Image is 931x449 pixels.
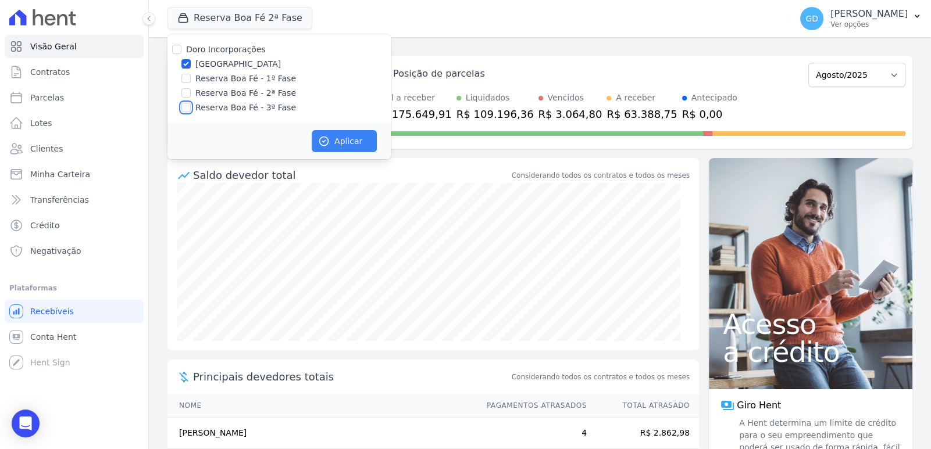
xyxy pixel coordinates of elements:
div: R$ 63.388,75 [607,106,677,122]
p: Ver opções [830,20,908,29]
td: R$ 2.862,98 [587,418,699,449]
span: GD [805,15,818,23]
td: [PERSON_NAME] [167,418,476,449]
span: Conta Hent [30,331,76,343]
a: Crédito [5,214,144,237]
span: a crédito [723,338,898,366]
span: Contratos [30,66,70,78]
div: Open Intercom Messenger [12,410,40,437]
span: Considerando todos os contratos e todos os meses [512,372,690,382]
span: Acesso [723,310,898,338]
p: [PERSON_NAME] [830,8,908,20]
span: Giro Hent [737,398,781,412]
span: Lotes [30,117,52,129]
span: Transferências [30,194,89,206]
a: Conta Hent [5,325,144,349]
label: Reserva Boa Fé - 3ª Fase [195,102,296,114]
div: Antecipado [691,92,737,104]
th: Pagamentos Atrasados [476,394,587,418]
div: R$ 0,00 [682,106,737,122]
div: Saldo devedor total [193,167,509,183]
div: Posição de parcelas [393,67,485,81]
span: Clientes [30,143,63,155]
a: Visão Geral [5,35,144,58]
span: Negativação [30,245,81,257]
th: Nome [167,394,476,418]
th: Total Atrasado [587,394,699,418]
a: Lotes [5,112,144,135]
a: Recebíveis [5,300,144,323]
a: Negativação [5,239,144,263]
div: Vencidos [548,92,584,104]
label: Reserva Boa Fé - 2ª Fase [195,87,296,99]
span: Crédito [30,220,60,231]
div: R$ 109.196,36 [456,106,534,122]
label: [GEOGRAPHIC_DATA] [195,58,281,70]
a: Minha Carteira [5,163,144,186]
div: Liquidados [466,92,510,104]
button: Aplicar [312,130,377,152]
label: Reserva Boa Fé - 1ª Fase [195,73,296,85]
div: R$ 3.064,80 [538,106,602,122]
div: Considerando todos os contratos e todos os meses [512,170,690,181]
span: Visão Geral [30,41,77,52]
div: A receber [616,92,655,104]
div: R$ 175.649,91 [374,106,452,122]
span: Recebíveis [30,306,74,317]
button: GD [PERSON_NAME] Ver opções [791,2,931,35]
td: 4 [476,418,587,449]
label: Doro Incorporações [186,45,266,54]
div: Total a receber [374,92,452,104]
a: Clientes [5,137,144,160]
span: Minha Carteira [30,168,90,180]
span: Parcelas [30,92,64,103]
a: Transferências [5,188,144,211]
a: Contratos [5,60,144,84]
div: Plataformas [9,281,139,295]
span: Principais devedores totais [193,369,509,385]
a: Parcelas [5,86,144,109]
button: Reserva Boa Fé 2ª Fase [167,7,312,29]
